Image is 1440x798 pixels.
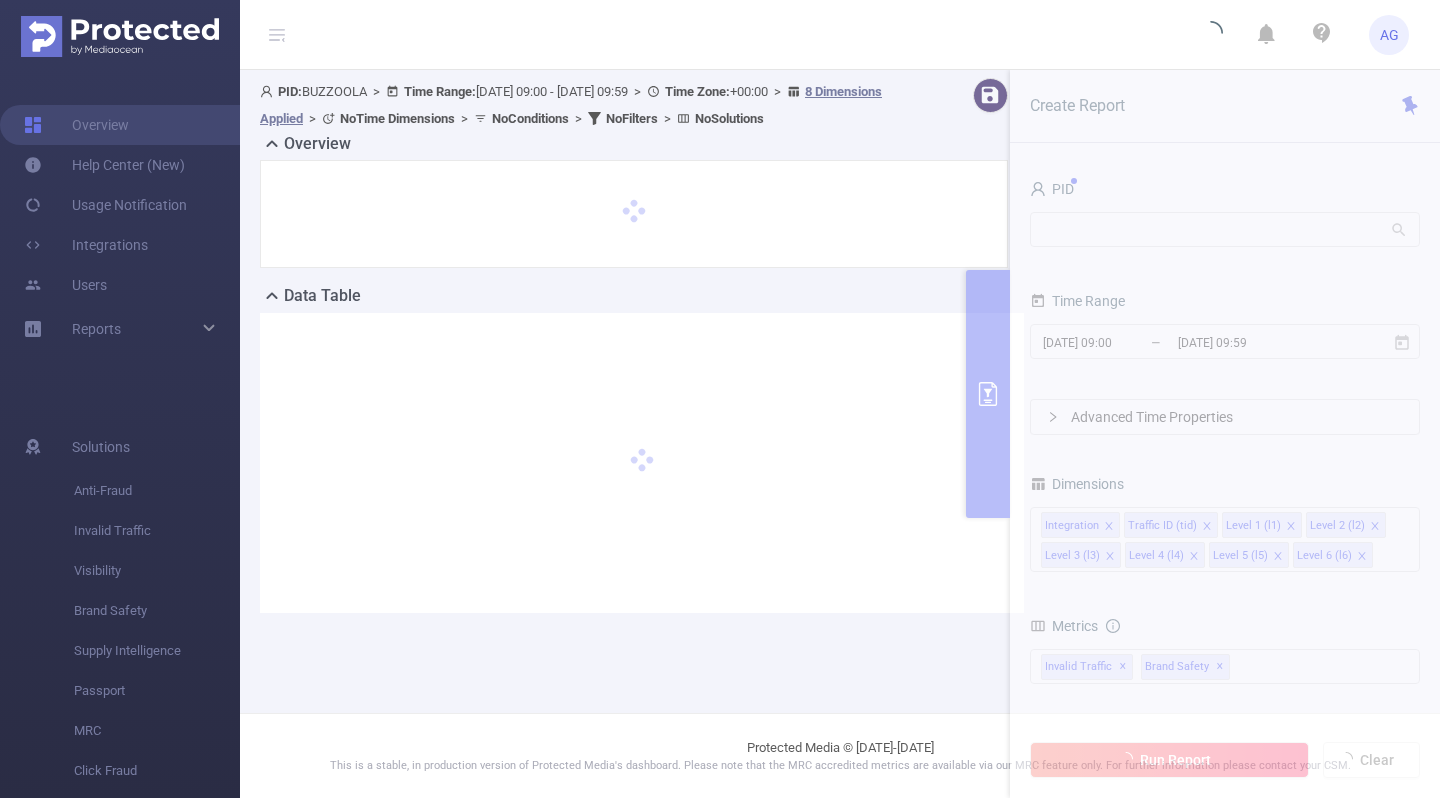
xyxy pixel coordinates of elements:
[284,132,351,156] h2: Overview
[768,84,787,99] span: >
[569,111,588,126] span: >
[74,511,240,551] span: Invalid Traffic
[695,111,764,126] b: No Solutions
[74,711,240,751] span: MRC
[24,265,107,305] a: Users
[628,84,647,99] span: >
[606,111,658,126] b: No Filters
[658,111,677,126] span: >
[284,284,361,308] h2: Data Table
[455,111,474,126] span: >
[1199,21,1223,49] i: icon: loading
[24,105,129,145] a: Overview
[74,591,240,631] span: Brand Safety
[21,16,219,57] img: Protected Media
[290,758,1390,775] p: This is a stable, in production version of Protected Media's dashboard. Please note that the MRC ...
[72,321,121,337] span: Reports
[24,145,185,185] a: Help Center (New)
[260,84,882,126] span: BUZZOOLA [DATE] 09:00 - [DATE] 09:59 +00:00
[72,427,130,467] span: Solutions
[278,84,302,99] b: PID:
[74,671,240,711] span: Passport
[303,111,322,126] span: >
[240,713,1440,798] footer: Protected Media © [DATE]-[DATE]
[404,84,476,99] b: Time Range:
[367,84,386,99] span: >
[72,309,121,349] a: Reports
[1380,15,1399,55] span: AG
[665,84,730,99] b: Time Zone:
[74,751,240,791] span: Click Fraud
[74,551,240,591] span: Visibility
[24,185,187,225] a: Usage Notification
[340,111,455,126] b: No Time Dimensions
[74,631,240,671] span: Supply Intelligence
[260,85,278,98] i: icon: user
[74,471,240,511] span: Anti-Fraud
[24,225,148,265] a: Integrations
[492,111,569,126] b: No Conditions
